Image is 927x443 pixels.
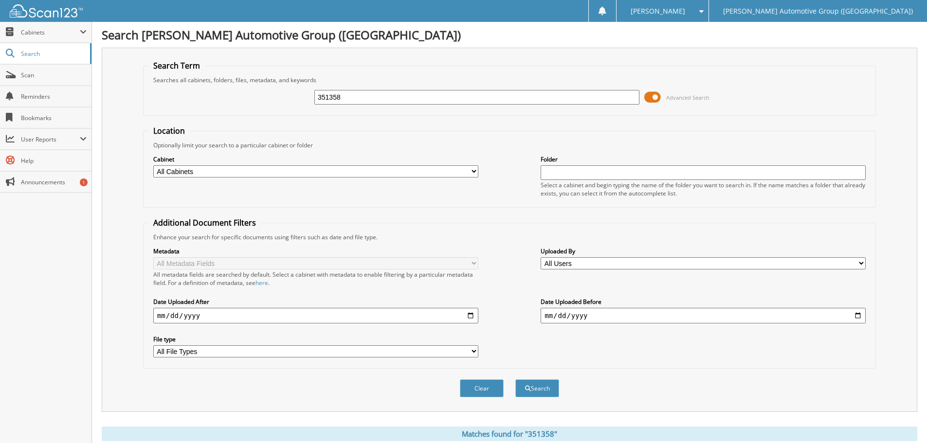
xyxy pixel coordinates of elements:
[21,135,80,143] span: User Reports
[21,71,87,79] span: Scan
[255,279,268,287] a: here
[21,157,87,165] span: Help
[148,217,261,228] legend: Additional Document Filters
[21,28,80,36] span: Cabinets
[21,114,87,122] span: Bookmarks
[153,247,478,255] label: Metadata
[541,247,866,255] label: Uploaded By
[631,8,685,14] span: [PERSON_NAME]
[153,270,478,287] div: All metadata fields are searched by default. Select a cabinet with metadata to enable filtering b...
[153,308,478,323] input: start
[541,155,866,163] label: Folder
[541,308,866,323] input: end
[460,379,504,397] button: Clear
[148,76,871,84] div: Searches all cabinets, folders, files, metadata, and keywords
[148,141,871,149] div: Optionally limit your search to a particular cabinet or folder
[515,379,559,397] button: Search
[102,27,917,43] h1: Search [PERSON_NAME] Automotive Group ([GEOGRAPHIC_DATA])
[10,4,83,18] img: scan123-logo-white.svg
[21,92,87,101] span: Reminders
[153,335,478,343] label: File type
[148,125,190,136] legend: Location
[80,178,88,186] div: 1
[153,298,478,306] label: Date Uploaded After
[723,8,913,14] span: [PERSON_NAME] Automotive Group ([GEOGRAPHIC_DATA])
[148,60,205,71] legend: Search Term
[666,94,709,101] span: Advanced Search
[153,155,478,163] label: Cabinet
[102,426,917,441] div: Matches found for "351358"
[21,50,85,58] span: Search
[541,298,866,306] label: Date Uploaded Before
[148,233,871,241] div: Enhance your search for specific documents using filters such as date and file type.
[21,178,87,186] span: Announcements
[541,181,866,197] div: Select a cabinet and begin typing the name of the folder you want to search in. If the name match...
